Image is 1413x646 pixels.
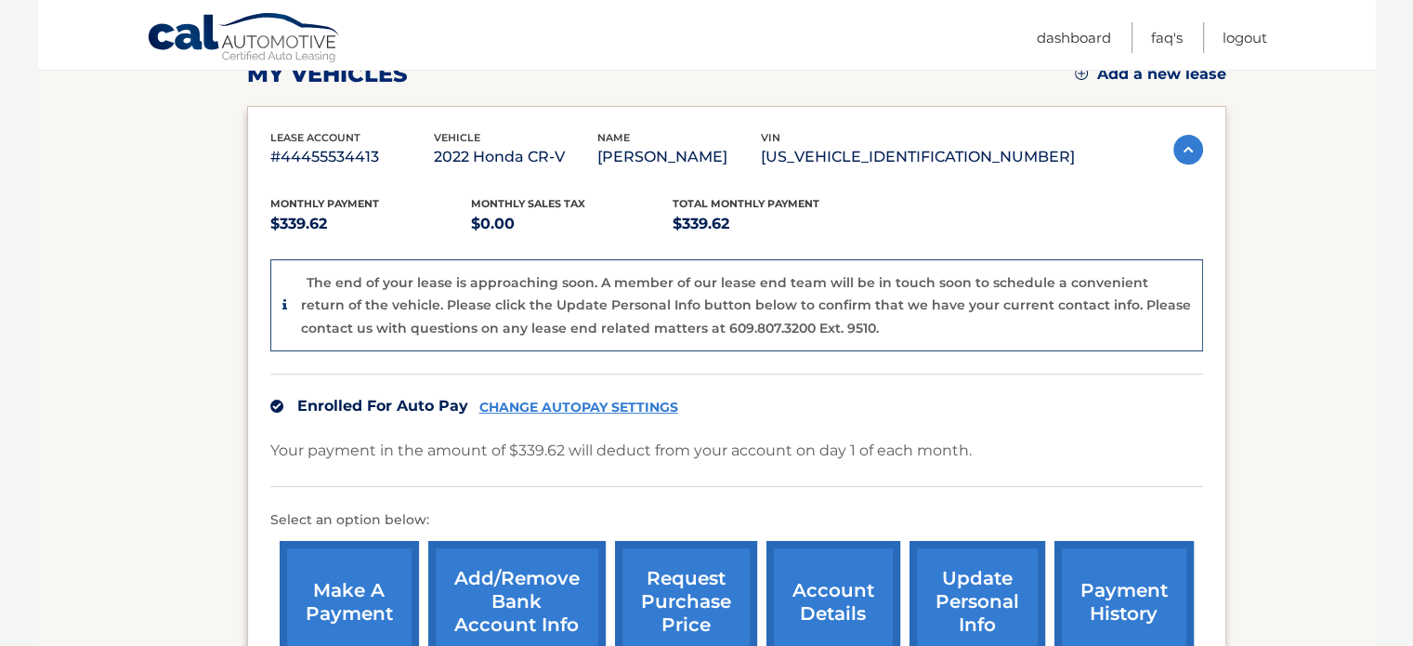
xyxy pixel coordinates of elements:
[1037,22,1111,53] a: Dashboard
[270,438,972,464] p: Your payment in the amount of $339.62 will deduct from your account on day 1 of each month.
[270,509,1203,532] p: Select an option below:
[247,60,408,88] h2: my vehicles
[1075,67,1088,80] img: add.svg
[270,144,434,170] p: #44455534413
[471,211,673,237] p: $0.00
[479,400,678,415] a: CHANGE AUTOPAY SETTINGS
[1173,135,1203,165] img: accordion-active.svg
[270,400,283,413] img: check.svg
[597,144,761,170] p: [PERSON_NAME]
[434,144,597,170] p: 2022 Honda CR-V
[1223,22,1267,53] a: Logout
[270,197,379,210] span: Monthly Payment
[434,131,480,144] span: vehicle
[761,144,1075,170] p: [US_VEHICLE_IDENTIFICATION_NUMBER]
[673,197,819,210] span: Total Monthly Payment
[270,131,360,144] span: lease account
[301,274,1191,336] p: The end of your lease is approaching soon. A member of our lease end team will be in touch soon t...
[1075,65,1226,84] a: Add a new lease
[761,131,780,144] span: vin
[673,211,874,237] p: $339.62
[270,211,472,237] p: $339.62
[297,397,468,415] span: Enrolled For Auto Pay
[597,131,630,144] span: name
[1151,22,1183,53] a: FAQ's
[471,197,585,210] span: Monthly sales Tax
[147,12,342,66] a: Cal Automotive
